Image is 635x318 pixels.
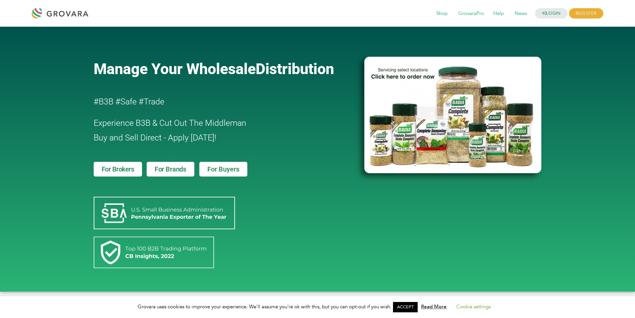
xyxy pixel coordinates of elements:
[102,166,134,173] span: For Brokers
[393,302,418,312] a: ACCEPT
[456,303,491,310] a: Cookie settings
[510,7,532,20] span: News
[510,10,532,17] a: News
[94,60,256,78] span: Manage Your Wholesale
[256,60,334,78] span: Distribution
[432,7,452,20] span: Shop
[94,133,216,142] span: Buy and Sell Direct - Apply [DATE]!
[454,10,489,17] a: GrovaraPro
[421,303,447,310] a: Read More
[94,60,354,78] a: Manage Your WholesaleDistribution
[199,162,247,177] a: For Buyers
[94,118,246,128] span: Experience B3B & Cut Out The Middleman
[489,10,509,17] a: Help
[489,7,509,20] span: Help
[147,162,194,177] a: For Brands
[432,10,452,17] a: Shop
[138,303,497,310] span: Grovara uses cookies to improve your experience. We'll assume you're ok with this, but you can op...
[155,166,186,173] span: For Brands
[535,8,568,19] a: LOGIN
[569,8,603,19] span: REGISTER
[94,162,142,177] a: For Brokers
[207,166,239,173] span: For Buyers
[94,94,326,109] h2: #B3B #Safe #Trade
[454,7,489,20] span: GrovaraPro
